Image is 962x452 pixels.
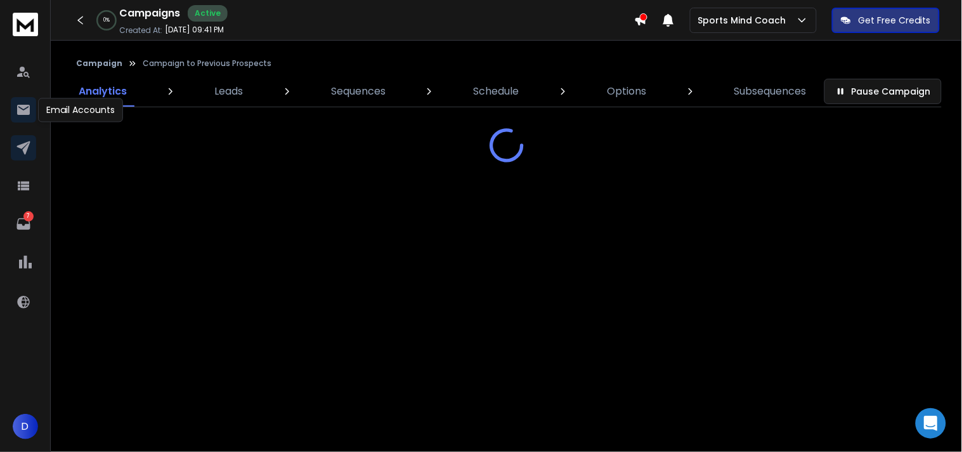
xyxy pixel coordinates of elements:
[143,58,271,69] p: Campaign to Previous Prospects
[71,76,134,107] a: Analytics
[13,13,38,36] img: logo
[832,8,940,33] button: Get Free Credits
[119,6,180,21] h1: Campaigns
[13,414,38,439] button: D
[727,76,814,107] a: Subsequences
[698,14,791,27] p: Sports Mind Coach
[79,84,127,99] p: Analytics
[119,25,162,36] p: Created At:
[599,76,654,107] a: Options
[11,211,36,237] a: 7
[734,84,807,99] p: Subsequences
[165,25,224,35] p: [DATE] 09:41 PM
[103,17,110,24] p: 0 %
[916,408,946,439] div: Open Intercom Messenger
[331,84,386,99] p: Sequences
[38,98,123,122] div: Email Accounts
[215,84,244,99] p: Leads
[23,211,34,222] p: 7
[607,84,646,99] p: Options
[323,76,393,107] a: Sequences
[466,76,527,107] a: Schedule
[188,5,228,22] div: Active
[859,14,931,27] p: Get Free Credits
[474,84,519,99] p: Schedule
[207,76,251,107] a: Leads
[824,79,942,104] button: Pause Campaign
[76,58,122,69] button: Campaign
